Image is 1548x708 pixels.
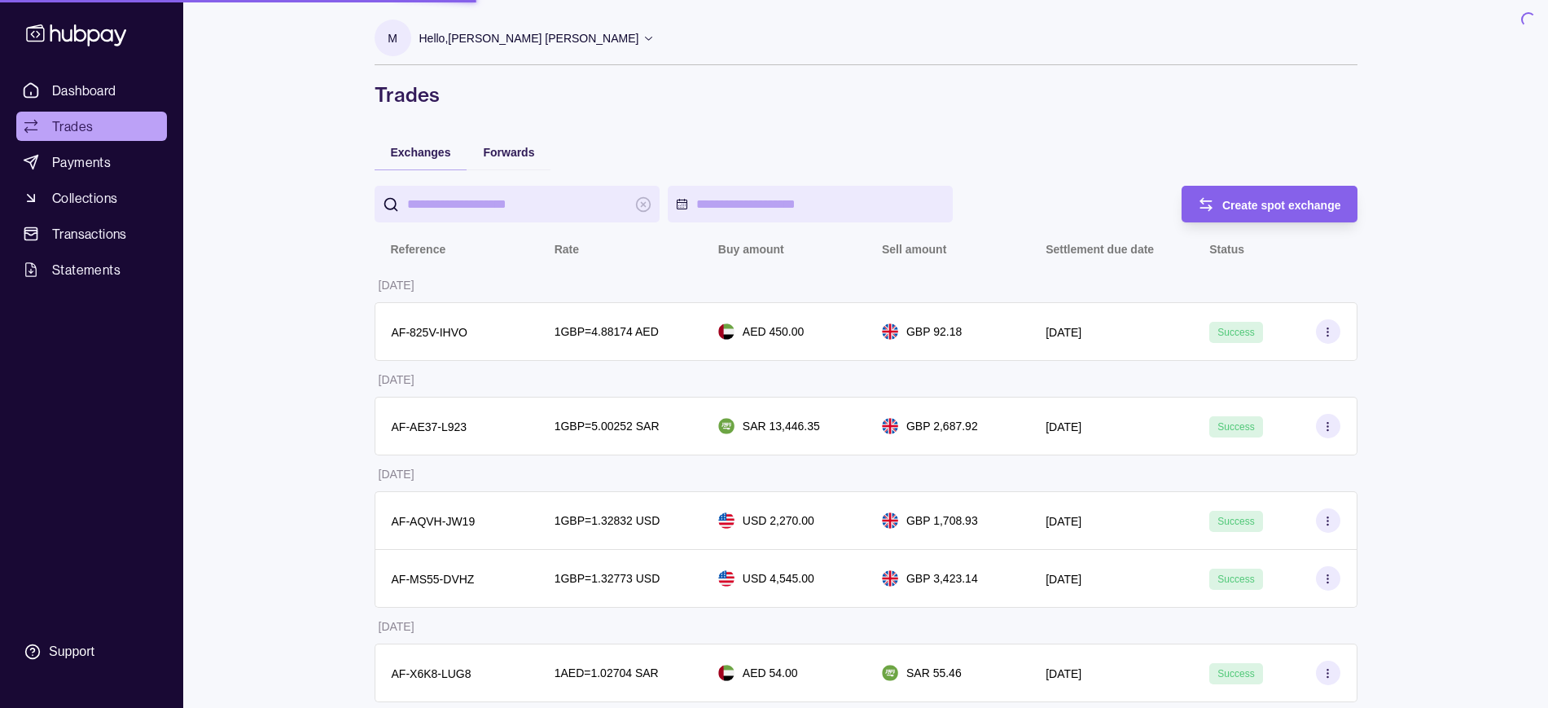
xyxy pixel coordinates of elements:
span: Collections [52,188,117,208]
p: [DATE] [1046,515,1081,528]
p: GBP 1,708.93 [906,512,978,530]
p: Rate [555,243,579,256]
p: Hello, [PERSON_NAME] [PERSON_NAME] [419,29,639,47]
p: AF-825V-IHVO [392,326,467,339]
p: AF-X6K8-LUG8 [392,667,471,680]
img: sa [882,665,898,681]
p: [DATE] [379,373,414,386]
a: Payments [16,147,167,177]
p: [DATE] [379,279,414,292]
p: SAR 55.46 [906,664,962,682]
img: sa [718,418,735,434]
span: Exchanges [391,146,451,159]
p: Buy amount [718,243,784,256]
span: Success [1217,668,1254,679]
p: USD 4,545.00 [743,569,814,587]
span: Statements [52,260,121,279]
p: AF-AE37-L923 [392,420,467,433]
h1: Trades [375,81,1357,108]
span: Success [1217,327,1254,338]
p: AF-AQVH-JW19 [392,515,476,528]
p: GBP 92.18 [906,323,962,341]
span: Dashboard [52,81,116,100]
span: Create spot exchange [1222,199,1341,212]
a: Collections [16,183,167,213]
p: Status [1209,243,1244,256]
img: us [718,512,735,529]
img: ae [718,323,735,340]
img: gb [882,323,898,340]
img: ae [718,665,735,681]
span: Forwards [483,146,534,159]
span: Success [1217,516,1254,527]
p: [DATE] [1046,326,1081,339]
p: AF-MS55-DVHZ [392,573,475,586]
span: Trades [52,117,93,136]
button: Create spot exchange [1182,186,1357,222]
div: Support [49,643,94,661]
img: gb [882,418,898,434]
a: Dashboard [16,76,167,105]
a: Trades [16,112,167,141]
img: gb [882,570,898,587]
p: 1 GBP = 5.00252 SAR [555,417,660,435]
a: Statements [16,255,167,284]
img: us [718,570,735,587]
p: USD 2,270.00 [743,512,814,530]
p: SAR 13,446.35 [743,417,820,435]
p: Sell amount [882,243,946,256]
span: Transactions [52,224,127,244]
p: Settlement due date [1046,243,1154,256]
p: Reference [391,243,446,256]
p: 1 AED = 1.02704 SAR [555,664,659,682]
p: [DATE] [1046,667,1081,680]
p: [DATE] [379,468,414,481]
img: gb [882,512,898,529]
p: AED 54.00 [743,664,798,682]
p: 1 GBP = 1.32832 USD [555,512,660,530]
p: GBP 3,423.14 [906,569,978,587]
p: 1 GBP = 1.32773 USD [555,569,660,587]
span: Success [1217,574,1254,585]
p: 1 GBP = 4.88174 AED [555,323,659,341]
p: [DATE] [1046,420,1081,433]
p: M [388,29,397,47]
span: Payments [52,152,111,172]
p: AED 450.00 [743,323,805,341]
a: Transactions [16,219,167,248]
p: GBP 2,687.92 [906,417,978,435]
input: search [407,186,627,222]
p: [DATE] [379,620,414,633]
p: [DATE] [1046,573,1081,586]
span: Success [1217,421,1254,433]
a: Support [16,635,167,669]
